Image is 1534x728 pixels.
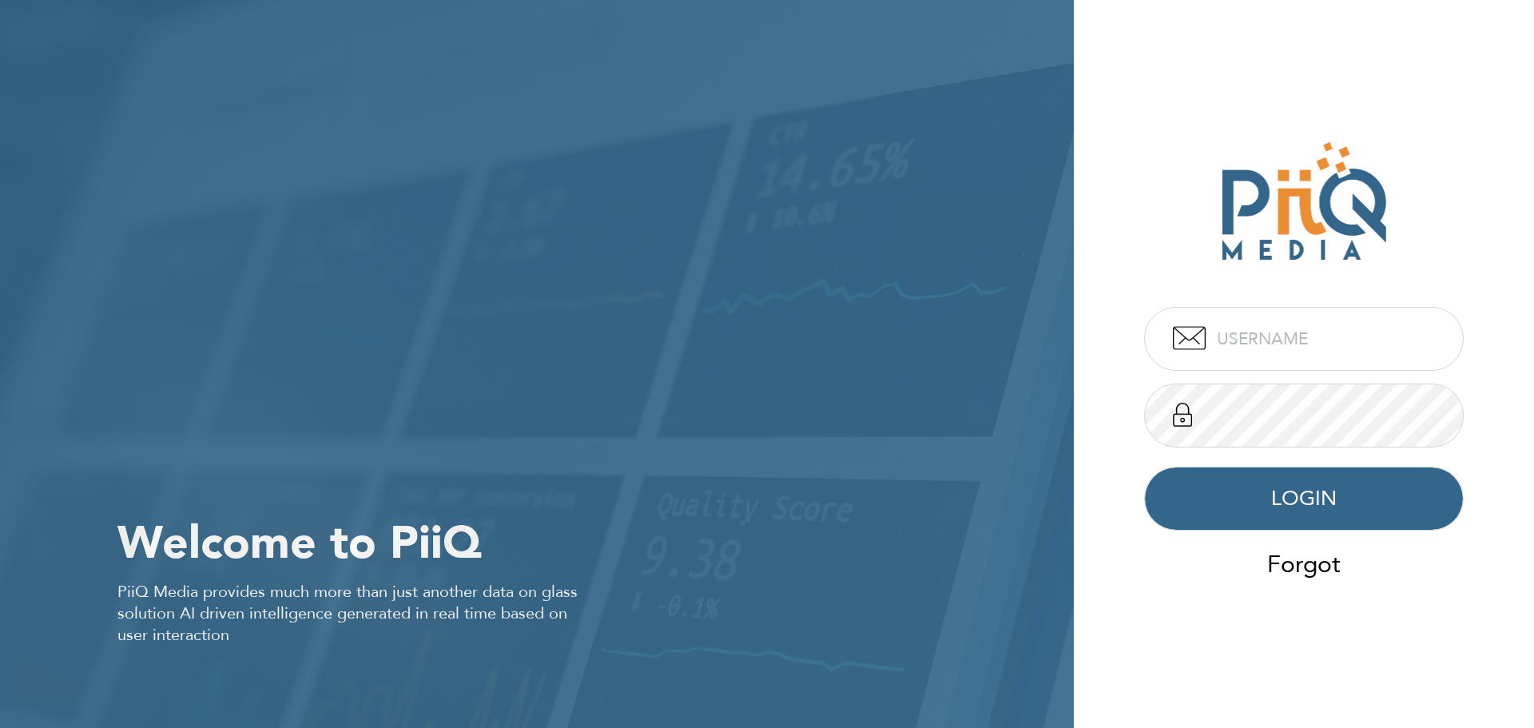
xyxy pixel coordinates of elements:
[1220,141,1388,262] img: logo.png
[117,512,1074,575] h1: Welcome to PiiQ
[1173,403,1192,427] img: lock.png
[1144,307,1464,371] input: USERNAME
[117,581,596,646] p: PiiQ Media provides much more than just another data on glass solution AI driven intelligence gen...
[1144,467,1464,531] button: LOGIN
[1173,326,1206,350] img: email.png
[1257,543,1351,587] a: Forgot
